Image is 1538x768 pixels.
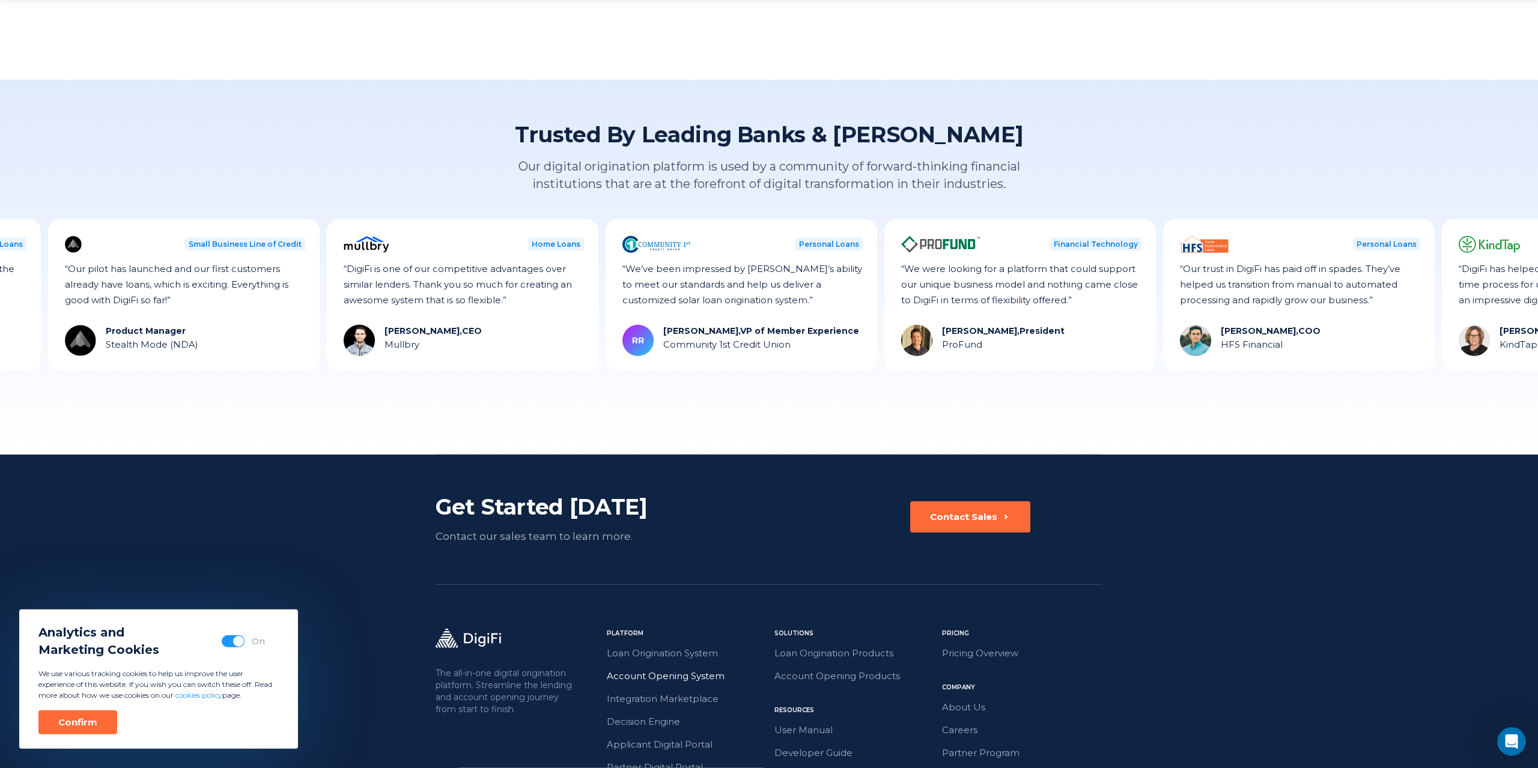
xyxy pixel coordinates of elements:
[942,683,1102,692] div: Company
[171,238,291,251] div: Small Business Line of Credit
[436,493,703,521] div: Get Started [DATE]
[608,325,639,356] img: Rebecca Riker, VP of Member Experience Avatar
[38,668,279,701] p: We use various tracking cookies to help us improve the user experience of this website. If you wi...
[781,238,848,251] div: Personal Loans
[1206,325,1306,337] div: [PERSON_NAME], COO
[436,528,703,545] div: Contact our sales team to learn more.
[942,700,1102,715] a: About Us
[1497,727,1526,756] iframe: Intercom live chat
[910,501,1030,545] a: Contact Sales
[607,646,767,661] a: Loan Origination System
[1036,238,1127,251] div: Financial Technology
[930,511,997,523] div: Contact Sales
[38,624,159,641] span: Analytics and
[1166,325,1197,356] img: Andrew Collins, COO Avatar
[1339,238,1406,251] div: Personal Loans
[774,646,935,661] a: Loan Origination Products
[50,261,291,308] div: “Our pilot has launched and our first customers already have loans, which is exciting. Everything...
[370,337,467,352] div: Mullbry
[942,745,1102,761] a: Partner Program
[928,325,1050,337] div: [PERSON_NAME], President
[175,691,222,700] a: cookies policy
[774,722,935,738] a: User Manual
[436,667,575,715] p: The all-in-one digital origination platform. Streamline the lending and account opening journey f...
[91,337,184,352] div: Stealth Mode (NDA)
[50,325,82,356] img: Product Manager Avatar
[774,745,935,761] a: Developer Guide
[607,737,767,752] a: Applicant Digital Portal
[607,714,767,730] a: Decision Engine
[58,716,97,728] div: Confirm
[91,325,184,337] div: Product Manager
[508,121,1030,148] h2: Trusted By Leading Banks & [PERSON_NAME]
[887,261,1127,308] div: “We were looking for a platform that could support our unique business model and nothing came clo...
[514,238,570,251] div: Home Loans
[649,325,845,337] div: [PERSON_NAME], VP of Member Experience
[942,722,1102,738] a: Careers
[329,261,570,308] div: “DigiFi is one of our competitive advantages over similar lenders. Thank you so much for creating...
[508,158,1030,193] p: Our digital origination platform is used by a community of forward-thinking financial institution...
[607,629,767,638] div: Platform
[928,337,1050,352] div: ProFund
[942,646,1102,661] a: Pricing Overview
[1206,337,1306,352] div: HFS Financial
[774,629,935,638] div: Solutions
[38,710,117,734] button: Confirm
[887,325,918,356] img: Tim Trankina, President Avatar
[607,668,767,684] a: Account Opening System
[910,501,1030,533] button: Contact Sales
[607,691,767,707] a: Integration Marketplace
[370,325,467,337] div: [PERSON_NAME], CEO
[608,261,848,308] div: “We’ve been impressed by [PERSON_NAME]’s ability to meet our standards and help us deliver a cust...
[1444,325,1476,356] img: Cathy Iannuzzelli, President Avatar
[942,629,1102,638] div: Pricing
[38,641,159,659] span: Marketing Cookies
[774,668,935,684] a: Account Opening Products
[649,337,845,352] div: Community 1st Credit Union
[774,706,935,715] div: Resources
[1166,261,1406,308] div: “Our trust in DigiFi has paid off in spades. They’ve helped us transition from manual to automate...
[252,635,265,647] div: On
[329,325,360,356] img: Hale Shaw, CEO Avatar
